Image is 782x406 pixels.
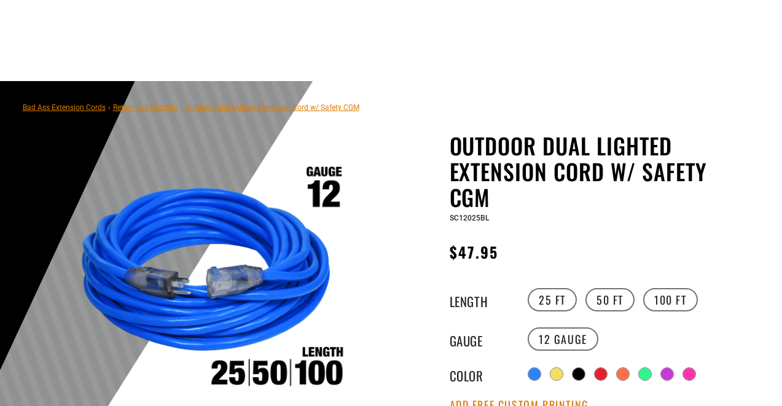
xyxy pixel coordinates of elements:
legend: Gauge [450,331,511,347]
nav: breadcrumbs [23,100,359,114]
a: Bad Ass Extension Cords [23,103,106,112]
span: › [181,103,183,112]
span: › [108,103,111,112]
h1: Outdoor Dual Lighted Extension Cord w/ Safety CGM [450,133,751,210]
span: $47.95 [450,241,498,263]
label: 100 FT [643,288,698,311]
label: 25 FT [528,288,577,311]
legend: Color [450,366,511,382]
span: SC12025BL [450,214,489,222]
label: 50 FT [585,288,635,311]
span: Outdoor Dual Lighted Extension Cord w/ Safety CGM [186,103,359,112]
a: Return to Collection [113,103,178,112]
label: 12 Gauge [528,327,598,351]
legend: Length [450,292,511,308]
